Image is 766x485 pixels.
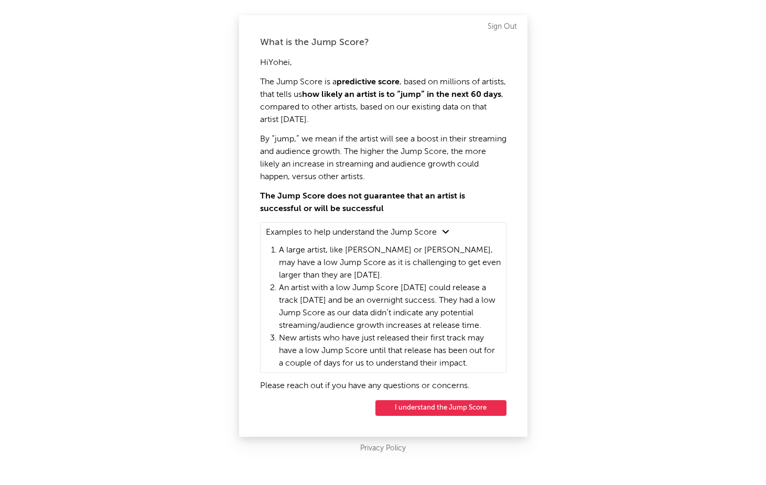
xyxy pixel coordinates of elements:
a: Sign Out [488,20,517,33]
li: A large artist, like [PERSON_NAME] or [PERSON_NAME], may have a low Jump Score as it is challengi... [279,244,501,282]
button: I understand the Jump Score [375,400,506,416]
div: What is the Jump Score? [260,36,506,49]
summary: Examples to help understand the Jump Score [266,225,501,239]
strong: The Jump Score does not guarantee that an artist is successful or will be successful [260,192,465,213]
a: Privacy Policy [360,442,406,455]
strong: predictive score [337,78,400,86]
li: New artists who have just released their first track may have a low Jump Score until that release... [279,332,501,370]
strong: how likely an artist is to “jump” in the next 60 days [302,91,501,99]
p: The Jump Score is a , based on millions of artists, that tells us , compared to other artists, ba... [260,76,506,126]
li: An artist with a low Jump Score [DATE] could release a track [DATE] and be an overnight success. ... [279,282,501,332]
p: By “jump,” we mean if the artist will see a boost in their streaming and audience growth. The hig... [260,133,506,183]
p: Hi Yohei , [260,57,506,69]
p: Please reach out if you have any questions or concerns. [260,380,506,392]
